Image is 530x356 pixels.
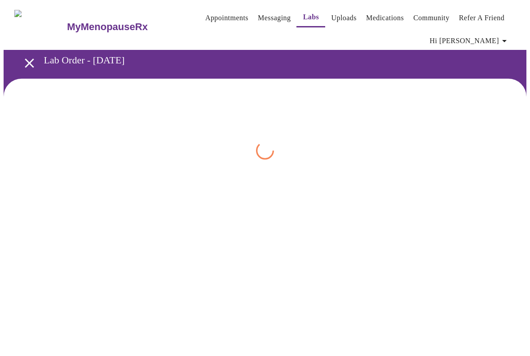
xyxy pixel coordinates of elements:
a: Messaging [258,12,291,24]
button: Appointments [202,9,252,27]
span: Hi [PERSON_NAME] [430,35,510,47]
img: MyMenopauseRx Logo [14,10,66,44]
button: Medications [362,9,407,27]
a: Community [413,12,450,24]
button: open drawer [16,50,43,76]
a: Medications [366,12,404,24]
a: Appointments [205,12,248,24]
button: Uploads [327,9,360,27]
a: Uploads [331,12,357,24]
button: Refer a Friend [455,9,508,27]
button: Labs [296,8,325,27]
button: Community [410,9,453,27]
h3: MyMenopauseRx [67,21,148,33]
a: MyMenopauseRx [66,11,184,43]
a: Refer a Friend [459,12,505,24]
h3: Lab Order - [DATE] [44,54,480,66]
a: Labs [303,11,319,23]
button: Messaging [254,9,294,27]
button: Hi [PERSON_NAME] [426,32,513,50]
